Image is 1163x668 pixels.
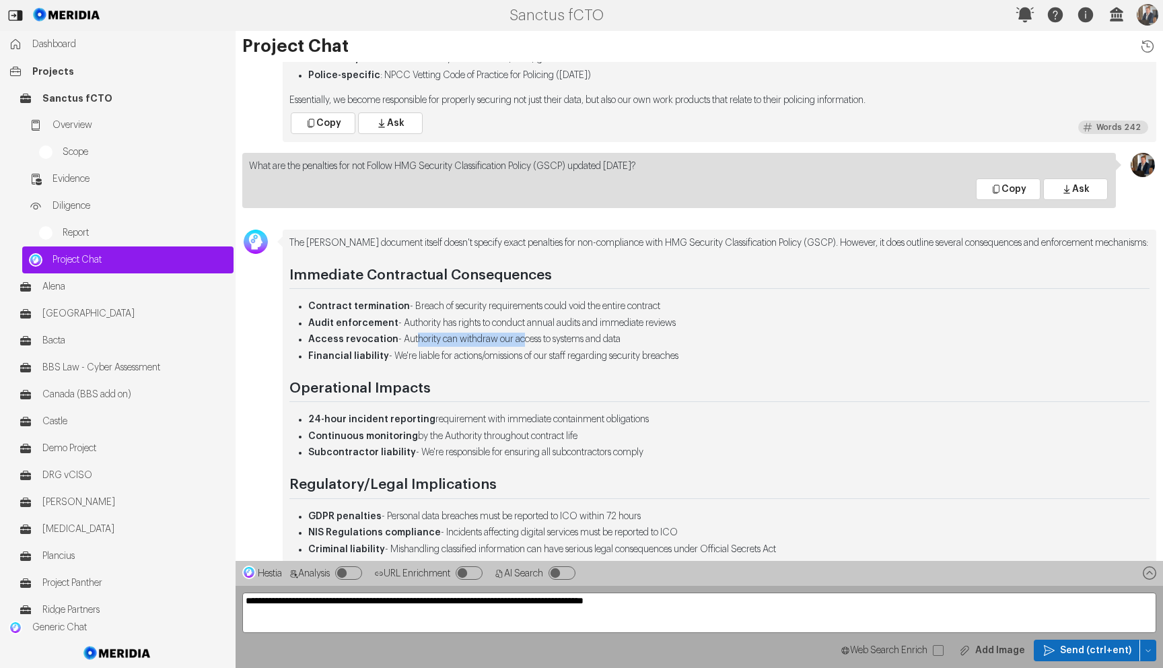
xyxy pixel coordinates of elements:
a: Diligence [22,193,234,220]
li: - Authority has rights to conduct annual audits and immediate reviews [308,316,1150,331]
a: DRG vCISO [12,462,234,489]
strong: Regulatory/Legal Implications [289,477,497,492]
svg: Analysis [289,569,298,578]
div: George [242,230,269,243]
span: Hestia [258,569,282,578]
li: - Personal data breaches must be reported to ICO within 72 hours [308,510,1150,524]
svg: WebSearch [841,646,850,655]
strong: Police-specific [308,71,380,80]
a: [GEOGRAPHIC_DATA] [12,300,234,327]
a: Alena [12,273,234,300]
strong: Contract termination [308,302,410,311]
img: Avatar Icon [244,230,268,254]
span: Send (ctrl+ent) [1060,644,1131,657]
button: Add Image [949,640,1034,661]
span: Ask [1072,182,1090,196]
span: Ask [387,116,404,130]
button: Send (ctrl+ent) [1140,640,1156,661]
a: Scope [32,139,234,166]
span: Report [63,226,227,240]
a: Report [32,220,234,246]
span: Alena [42,280,227,294]
span: Overview [52,119,227,132]
img: Generic Chat [9,621,22,634]
strong: Operational Impacts [289,381,431,395]
p: What are the penalties for not Follow HMG Security Classification Policy (GSCP) updated [DATE]? [249,160,1109,174]
li: - Incidents affecting digital services must be reported to ICO [308,526,1150,540]
a: Projects [2,58,234,85]
a: Generic ChatGeneric Chat [2,614,234,641]
button: Ask [1043,178,1108,200]
a: [PERSON_NAME] [12,489,234,516]
strong: Immediate Contractual Consequences [289,268,552,282]
button: Copy [291,112,355,134]
span: Canada (BBS add on) [42,388,227,401]
span: AI Search [504,569,543,578]
li: - Breach of security requirements could void the entire contract [308,300,1150,314]
span: Generic Chat [32,621,227,634]
strong: Continuous monitoring [308,432,418,441]
span: Copy [1001,182,1026,196]
span: BBS Law - Cyber Assessment [42,361,227,374]
svg: Analysis [374,569,384,578]
div: Jon Brookes [1129,153,1156,166]
li: by the Authority throughout contract life [308,430,1150,444]
a: Dashboard [2,31,234,58]
a: [MEDICAL_DATA] [12,516,234,543]
span: Analysis [298,569,330,578]
span: Project Panther [42,576,227,590]
li: - We're responsible for ensuring all subcontractors comply [308,446,1150,460]
span: [GEOGRAPHIC_DATA] [42,307,227,321]
a: BBS Law - Cyber Assessment [12,354,234,381]
p: Essentially, we become responsible for properly securing not just their data, but also our own wo... [289,94,1150,108]
img: Meridia Logo [81,638,153,668]
span: Bacta [42,334,227,347]
span: Demo Project [42,442,227,455]
span: DRG vCISO [42,469,227,482]
strong: Audit enforcement [308,319,398,328]
strong: Criminal liability [308,545,385,554]
a: Bacta [12,327,234,354]
a: Plancius [12,543,234,570]
button: Copy [976,178,1041,200]
a: Overview [22,112,234,139]
strong: NIS Regulations compliance [308,528,441,537]
span: Evidence [52,172,227,186]
a: Demo Project [12,435,234,462]
span: [MEDICAL_DATA] [42,523,227,536]
li: - Authority can withdraw our access to systems and data [308,333,1150,347]
span: Copy [316,116,341,130]
span: [PERSON_NAME] [42,496,227,509]
span: Diligence [52,199,227,213]
button: Ask [358,112,423,134]
a: Canada (BBS add on) [12,381,234,408]
h1: Project Chat [242,38,1156,55]
img: Project Chat [29,253,42,267]
li: - Mishandling classified information can have serious legal consequences under Official Secrets Act [308,543,1150,557]
p: The [PERSON_NAME] document itself doesn't specify exact penalties for non-compliance with HMG Sec... [289,236,1150,250]
svg: AI Search [495,569,504,578]
img: Profile Icon [1131,153,1155,177]
a: Project Panther [12,570,234,597]
span: Projects [32,65,227,78]
img: Profile Icon [1137,4,1158,26]
li: : NPCC Vetting Code of Practice for Policing ([DATE]) [308,69,1150,83]
span: Castle [42,415,227,428]
span: Scope [63,145,227,159]
strong: 24-hour incident reporting [308,415,435,424]
li: requirement with immediate containment obligations [308,413,1150,427]
span: Project Chat [52,253,227,267]
a: Castle [12,408,234,435]
button: Send (ctrl+ent) [1034,640,1140,661]
img: Hestia [242,566,256,579]
a: Evidence [22,166,234,193]
span: URL Enrichment [384,569,450,578]
strong: Subcontractor liability [308,448,416,457]
strong: GDPR penalties [308,512,382,521]
a: Sanctus fCTO [12,85,234,112]
a: Project ChatProject Chat [22,246,234,273]
strong: Financial liability [308,352,389,361]
span: Plancius [42,549,227,563]
span: Dashboard [32,38,227,51]
li: - We're liable for actions/omissions of our staff regarding security breaches [308,349,1150,364]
